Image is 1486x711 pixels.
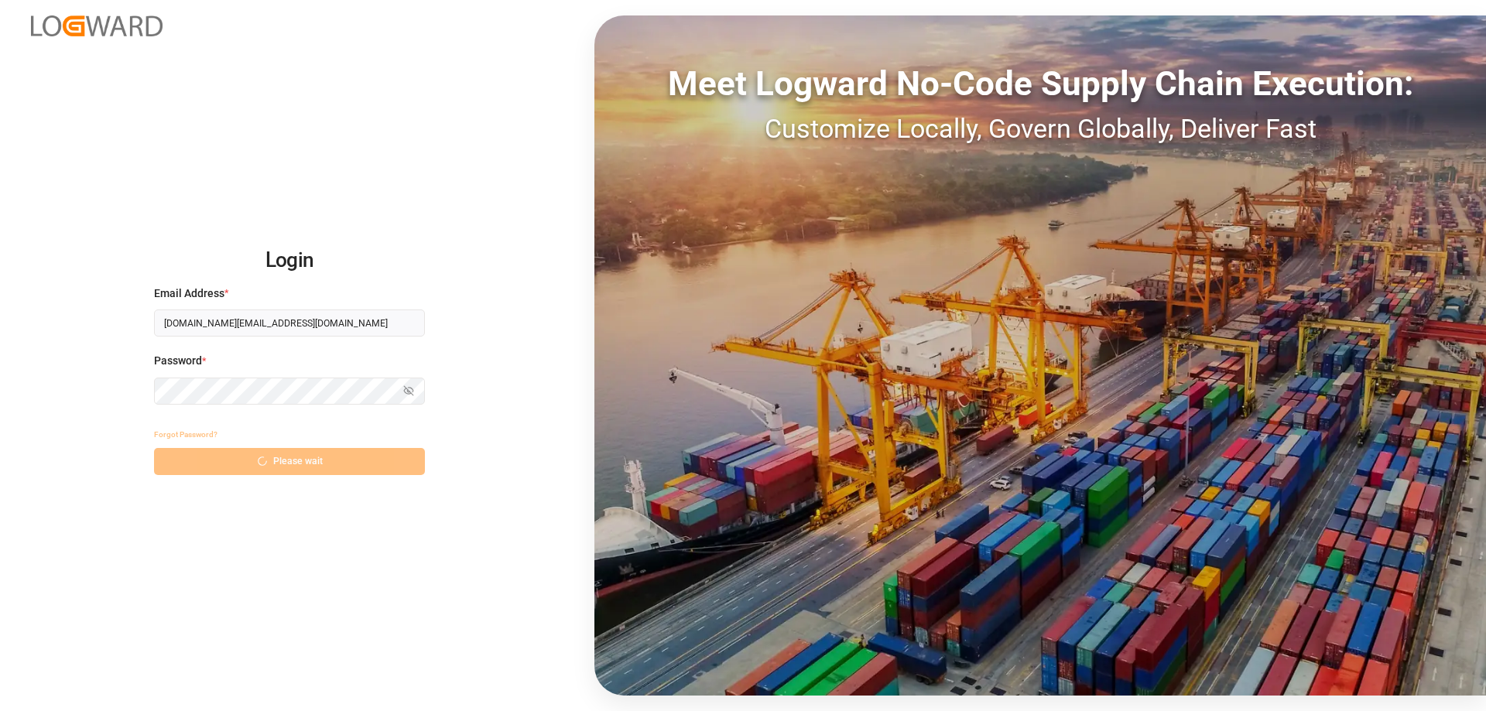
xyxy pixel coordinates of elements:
img: Logward_new_orange.png [31,15,163,36]
div: Customize Locally, Govern Globally, Deliver Fast [594,109,1486,149]
span: Password [154,353,202,369]
h2: Login [154,236,425,285]
span: Email Address [154,285,224,302]
input: Enter your email [154,309,425,337]
div: Meet Logward No-Code Supply Chain Execution: [594,58,1486,109]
